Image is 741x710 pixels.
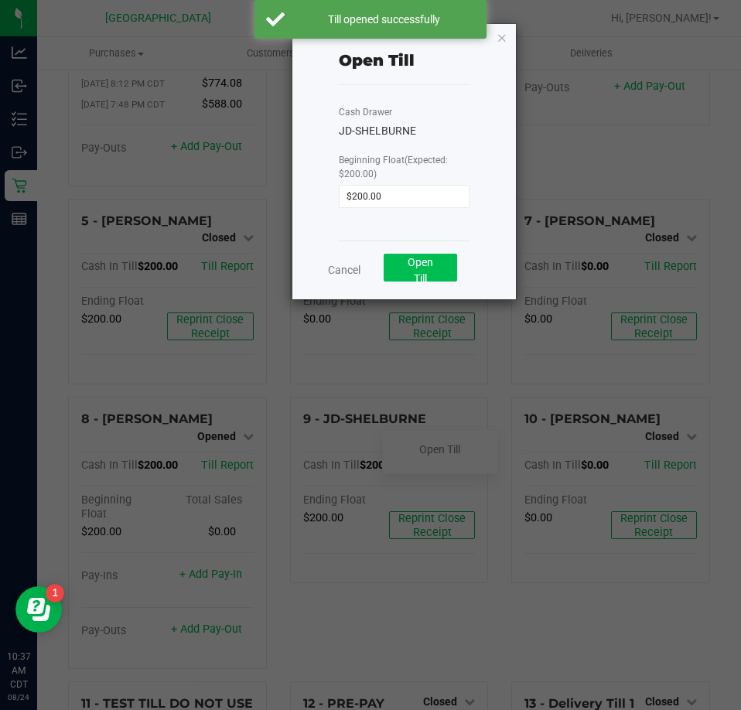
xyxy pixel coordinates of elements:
div: Open Till [339,49,415,72]
span: Open Till [408,256,433,285]
a: Cancel [328,262,360,278]
label: Cash Drawer [339,105,392,119]
span: Beginning Float [339,155,448,179]
iframe: Resource center unread badge [46,584,64,602]
button: Open Till [384,254,457,282]
div: JD-SHELBURNE [339,123,470,139]
iframe: Resource center [15,586,62,633]
div: Till opened successfully [293,12,475,27]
